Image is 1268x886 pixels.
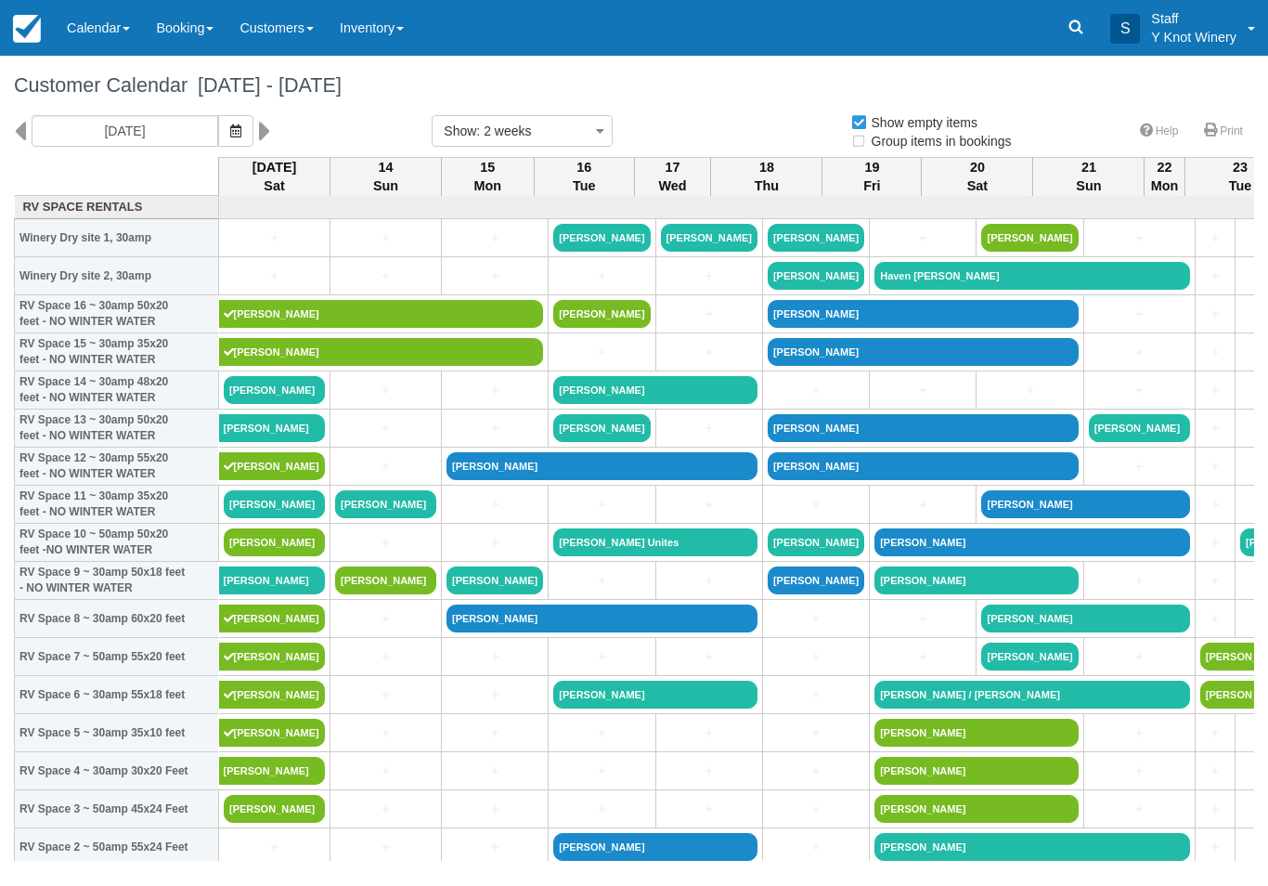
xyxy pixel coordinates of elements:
[1145,157,1184,196] th: 22 Mon
[768,414,1079,442] a: [PERSON_NAME]
[15,828,219,866] th: RV Space 2 ~ 50amp 55x24 Feet
[15,600,219,638] th: RV Space 8 ~ 30amp 60x20 feet
[634,157,711,196] th: 17 Wed
[446,419,543,438] a: +
[15,448,219,486] th: RV Space 12 ~ 30amp 55x20 feet - NO WINTER WATER
[768,528,864,556] a: [PERSON_NAME]
[768,685,864,705] a: +
[553,414,650,442] a: [PERSON_NAME]
[981,490,1189,518] a: [PERSON_NAME]
[219,757,326,785] a: [PERSON_NAME]
[661,267,757,286] a: +
[981,224,1078,252] a: [PERSON_NAME]
[1089,762,1190,781] a: +
[446,267,543,286] a: +
[850,109,990,137] label: Show empty items
[224,267,325,286] a: +
[1200,305,1230,324] a: +
[768,800,864,819] a: +
[1089,414,1190,442] a: [PERSON_NAME]
[1089,228,1190,248] a: +
[446,685,543,705] a: +
[446,605,757,632] a: [PERSON_NAME]
[981,643,1078,671] a: [PERSON_NAME]
[1200,381,1230,400] a: +
[874,495,971,515] a: +
[446,381,543,400] a: +
[1200,571,1230,591] a: +
[768,838,864,857] a: +
[219,452,326,480] a: [PERSON_NAME]
[1089,800,1190,819] a: +
[1151,9,1236,28] p: Staff
[15,638,219,676] th: RV Space 7 ~ 50amp 55x20 feet
[335,647,436,667] a: +
[1129,118,1190,145] a: Help
[874,228,971,248] a: +
[850,134,1027,147] span: Group items in bookings
[1200,267,1230,286] a: +
[553,571,650,591] a: +
[335,381,436,400] a: +
[768,452,1079,480] a: [PERSON_NAME]
[15,486,219,524] th: RV Space 11 ~ 30amp 35x20 feet - NO WINTER WATER
[446,723,543,743] a: +
[768,609,864,629] a: +
[442,157,535,196] th: 15 Mon
[446,228,543,248] a: +
[224,838,325,857] a: +
[219,719,326,747] a: [PERSON_NAME]
[874,528,1190,556] a: [PERSON_NAME]
[219,338,544,366] a: [PERSON_NAME]
[768,567,864,594] a: [PERSON_NAME]
[661,762,757,781] a: +
[219,157,330,196] th: [DATE] Sat
[1200,762,1230,781] a: +
[15,410,219,448] th: RV Space 13 ~ 30amp 50x20 feet - NO WINTER WATER
[553,762,650,781] a: +
[711,157,822,196] th: 18 Thu
[224,490,325,518] a: [PERSON_NAME]
[553,647,650,667] a: +
[874,647,971,667] a: +
[768,338,1079,366] a: [PERSON_NAME]
[335,685,436,705] a: +
[553,681,757,709] a: [PERSON_NAME]
[661,343,757,362] a: +
[553,343,650,362] a: +
[19,199,214,216] a: RV Space Rentals
[335,567,436,594] a: [PERSON_NAME]
[768,224,864,252] a: [PERSON_NAME]
[224,528,325,556] a: [PERSON_NAME]
[15,371,219,410] th: RV Space 14 ~ 30amp 48x20 feet - NO WINTER WATER
[1193,118,1254,145] a: Print
[446,452,757,480] a: [PERSON_NAME]
[661,571,757,591] a: +
[224,228,325,248] a: +
[1110,14,1140,44] div: S
[1200,343,1230,362] a: +
[219,681,326,709] a: [PERSON_NAME]
[850,127,1024,155] label: Group items in bookings
[874,262,1190,290] a: Haven [PERSON_NAME]
[534,157,634,196] th: 16 Tue
[15,219,219,257] th: Winery Dry site 1, 30amp
[1200,609,1230,629] a: +
[335,267,436,286] a: +
[1200,533,1230,553] a: +
[15,790,219,828] th: RV Space 3 ~ 50amp 45x24 Feet
[981,605,1189,632] a: [PERSON_NAME]
[874,719,1079,747] a: [PERSON_NAME]
[874,681,1190,709] a: [PERSON_NAME] / [PERSON_NAME]
[446,762,543,781] a: +
[850,115,992,128] span: Show empty items
[822,157,922,196] th: 19 Fri
[1089,571,1190,591] a: +
[768,262,864,290] a: [PERSON_NAME]
[553,833,757,861] a: [PERSON_NAME]
[446,800,543,819] a: +
[1033,157,1145,196] th: 21 Sun
[446,495,543,515] a: +
[553,224,650,252] a: [PERSON_NAME]
[1089,457,1190,476] a: +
